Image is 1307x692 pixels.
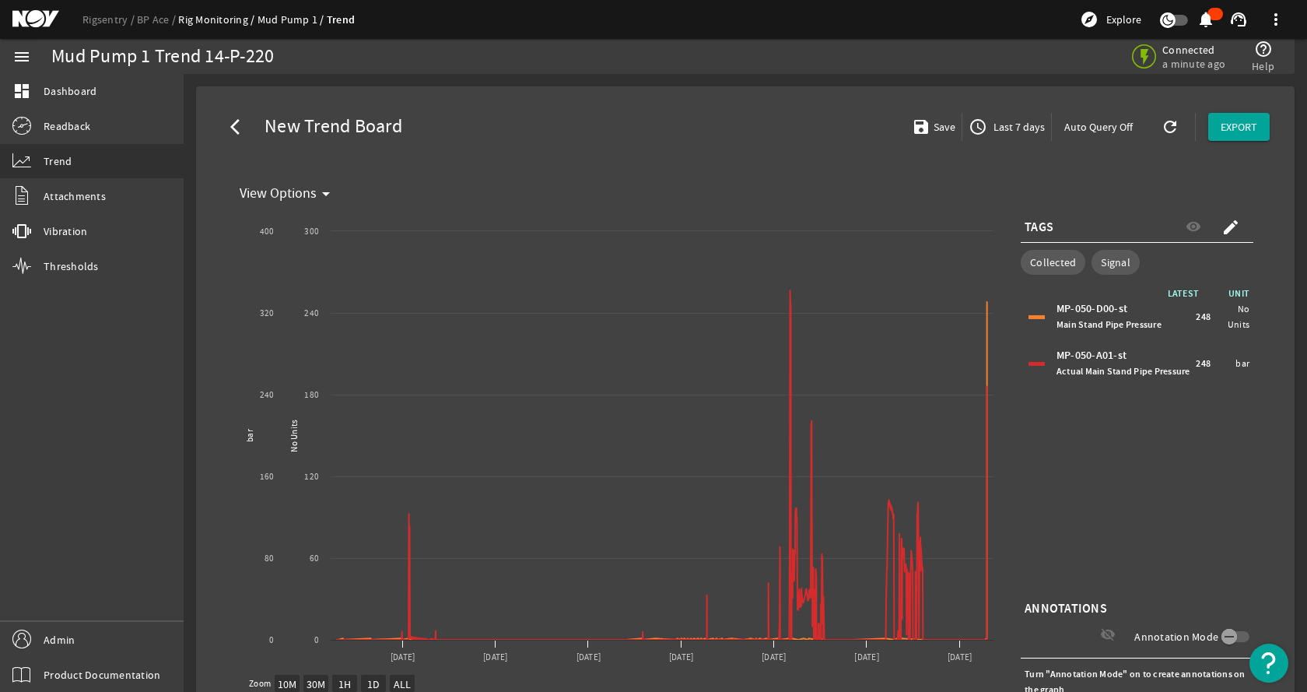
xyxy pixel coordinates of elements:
[178,12,257,26] a: Rig Monitoring
[12,222,31,241] mat-icon: vibration
[265,553,275,564] text: 80
[1221,119,1257,135] span: EXPORT
[304,226,319,237] text: 300
[1252,58,1274,74] span: Help
[1161,118,1173,136] mat-icon: refresh
[1134,629,1221,645] label: Annotation Mode
[317,184,335,203] mat-icon: arrow_drop_down
[1196,309,1211,325] span: 248
[1162,57,1228,71] span: a minute ago
[367,677,380,691] text: 1D
[1229,10,1248,29] mat-icon: support_agent
[969,118,987,136] mat-icon: access_time
[304,307,319,319] text: 240
[1080,10,1099,29] mat-icon: explore
[260,226,275,237] text: 400
[44,153,72,169] span: Trend
[1106,12,1141,27] span: Explore
[44,632,75,648] span: Admin
[1030,255,1076,270] span: Collected
[576,652,601,663] text: [DATE]
[244,429,256,442] text: bar
[948,652,972,663] text: [DATE]
[260,307,275,319] text: 320
[258,119,402,135] span: New Trend Board
[289,420,300,452] text: No Units
[230,118,249,136] mat-icon: arrow_back_ios
[930,119,955,135] span: Save
[1056,301,1192,332] div: MP-050-D00-st
[762,652,787,663] text: [DATE]
[1197,10,1215,29] mat-icon: notifications
[1168,287,1207,300] span: LATEST
[44,258,99,274] span: Thresholds
[962,113,1051,141] button: Last 7 days
[307,677,326,691] text: 30M
[314,634,319,646] text: 0
[327,12,355,27] a: Trend
[304,389,319,401] text: 180
[1074,7,1148,32] button: Explore
[1207,286,1253,301] span: UNIT
[44,223,87,239] span: Vibration
[82,12,137,26] a: Rigsentry
[51,49,274,65] div: Mud Pump 1 Trend 14-P-220
[1056,348,1192,379] div: MP-050-A01-st
[1222,301,1249,332] span: No Units
[990,119,1045,135] span: Last 7 days
[44,118,90,134] span: Readback
[1235,356,1249,371] span: bar
[260,389,275,401] text: 240
[1221,218,1240,237] mat-icon: create
[854,652,879,663] text: [DATE]
[1257,1,1295,38] button: more_vert
[44,188,106,204] span: Attachments
[233,180,345,208] button: View Options
[1025,220,1053,235] span: TAGS
[44,83,96,99] span: Dashboard
[1208,113,1270,141] button: EXPORT
[12,47,31,66] mat-icon: menu
[258,12,327,26] a: Mud Pump 1
[269,634,274,646] text: 0
[137,12,178,26] a: BP Ace
[240,186,317,202] span: View Options
[12,82,31,100] mat-icon: dashboard
[44,667,160,683] span: Product Documentation
[1064,119,1133,135] span: Auto Query Off
[249,678,271,690] text: Zoom
[278,677,297,691] text: 10M
[304,471,319,483] text: 120
[310,553,320,564] text: 60
[1101,255,1130,270] span: Signal
[1056,318,1162,331] span: Main Stand Pipe Pressure
[1052,113,1145,141] button: Auto Query Off
[906,113,962,141] button: Save
[338,677,352,691] text: 1H
[1249,644,1288,683] button: Open Resource Center
[912,118,924,136] mat-icon: save
[1162,43,1228,57] span: Connected
[1254,40,1273,58] mat-icon: help_outline
[669,652,694,663] text: [DATE]
[233,208,1001,675] svg: Chart title
[260,471,275,483] text: 160
[1056,365,1190,378] span: Actual Main Stand Pipe Pressure
[1025,601,1107,616] span: ANNOTATIONS
[483,652,508,663] text: [DATE]
[391,652,415,663] text: [DATE]
[1196,356,1211,371] span: 248
[394,677,412,691] text: ALL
